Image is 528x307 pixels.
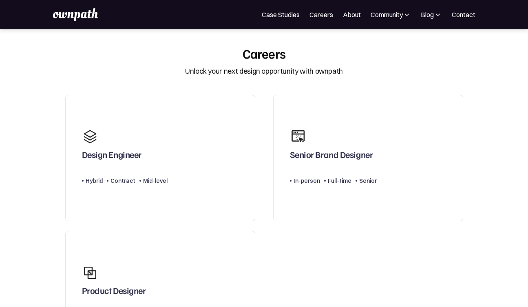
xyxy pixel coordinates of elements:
a: Design EngineerHybridContractMid-level [65,95,255,221]
a: Contact [452,10,475,20]
div: Hybrid [86,176,103,186]
div: Product Designer [82,285,146,300]
a: Case Studies [262,10,300,20]
div: Careers [243,46,286,61]
a: Careers [309,10,333,20]
div: Blog [421,10,442,20]
div: Blog [421,10,434,20]
div: Senior Brand Designer [290,149,373,164]
div: Contract [110,176,135,186]
div: Unlock your next design opportunity with ownpath [185,66,343,77]
div: Design Engineer [82,149,141,164]
div: Community [371,10,403,20]
a: Senior Brand DesignerIn-personFull-timeSenior [273,95,463,221]
a: About [343,10,361,20]
div: Full-time [328,176,351,186]
div: Community [371,10,411,20]
div: Senior [359,176,377,186]
div: Mid-level [143,176,168,186]
div: In-person [294,176,320,186]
